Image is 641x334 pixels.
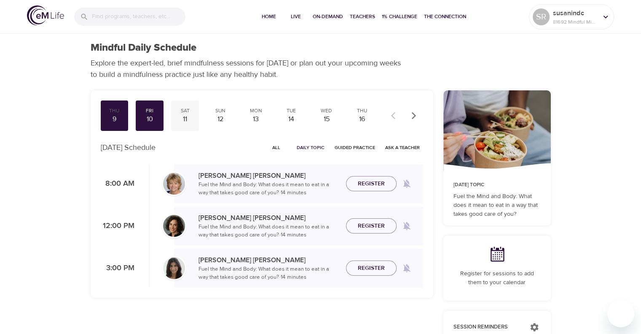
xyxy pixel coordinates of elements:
[91,57,407,80] p: Explore the expert-led, brief mindfulness sessions for [DATE] or plan out your upcoming weeks to ...
[163,215,185,237] img: Ninette_Hupp-min.jpg
[397,174,417,194] span: Remind me when a class goes live every Friday at 8:00 AM
[397,258,417,278] span: Remind me when a class goes live every Friday at 3:00 PM
[198,265,339,282] p: Fuel the Mind and Body: What does it mean to eat in a way that takes good care of you? · 14 minutes
[316,114,337,124] div: 15
[139,107,160,114] div: Fri
[104,107,125,114] div: Thu
[331,141,378,154] button: Guided Practice
[266,144,287,152] span: All
[385,144,420,152] span: Ask a Teacher
[101,142,156,153] p: [DATE] Schedule
[553,18,598,26] p: 81692 Mindful Minutes
[281,114,302,124] div: 14
[198,223,339,239] p: Fuel the Mind and Body: What does it mean to eat in a way that takes good care of you? · 14 minutes
[92,8,185,26] input: Find programs, teachers, etc...
[174,107,196,114] div: Sat
[91,42,196,54] h1: Mindful Daily Schedule
[358,179,385,189] span: Register
[453,192,541,219] p: Fuel the Mind and Body: What does it mean to eat in a way that takes good care of you?
[198,171,339,181] p: [PERSON_NAME] [PERSON_NAME]
[101,263,134,274] p: 3:00 PM
[245,114,266,124] div: 13
[198,181,339,197] p: Fuel the Mind and Body: What does it mean to eat in a way that takes good care of you? · 14 minutes
[259,12,279,21] span: Home
[453,269,541,287] p: Register for sessions to add them to your calendar
[210,107,231,114] div: Sun
[104,114,125,124] div: 9
[346,261,397,276] button: Register
[382,12,417,21] span: 1% Challenge
[27,5,64,25] img: logo
[453,323,521,331] p: Session Reminders
[351,107,373,114] div: Thu
[382,141,423,154] button: Ask a Teacher
[198,255,339,265] p: [PERSON_NAME] [PERSON_NAME]
[453,181,541,189] p: [DATE] Topic
[316,107,337,114] div: Wed
[293,141,328,154] button: Daily Topic
[346,176,397,192] button: Register
[533,8,550,25] div: SR
[313,12,343,21] span: On-Demand
[245,107,266,114] div: Mon
[163,173,185,195] img: Lisa_Wickham-min.jpg
[553,8,598,18] p: susanindc
[163,257,185,279] img: Lara_Sragow-min.jpg
[101,220,134,232] p: 12:00 PM
[263,141,290,154] button: All
[397,216,417,236] span: Remind me when a class goes live every Friday at 12:00 PM
[139,114,160,124] div: 10
[335,144,375,152] span: Guided Practice
[210,114,231,124] div: 12
[358,263,385,274] span: Register
[424,12,466,21] span: The Connection
[351,114,373,124] div: 16
[297,144,325,152] span: Daily Topic
[350,12,375,21] span: Teachers
[286,12,306,21] span: Live
[101,178,134,190] p: 8:00 AM
[358,221,385,231] span: Register
[198,213,339,223] p: [PERSON_NAME] [PERSON_NAME]
[607,300,634,327] iframe: Button to launch messaging window
[346,218,397,234] button: Register
[281,107,302,114] div: Tue
[174,114,196,124] div: 11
